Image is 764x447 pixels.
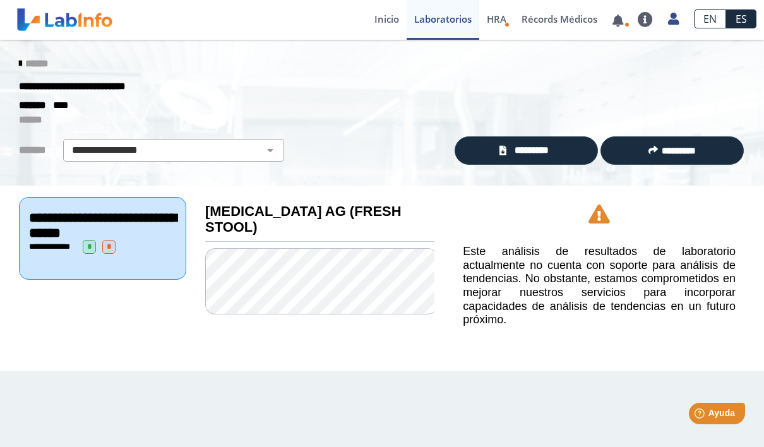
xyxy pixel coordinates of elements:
[487,13,506,25] span: HRA
[694,9,726,28] a: EN
[726,9,756,28] a: ES
[205,203,402,235] b: [MEDICAL_DATA] AG (FRESH STOOL)
[463,245,736,327] h5: Este análisis de resultados de laboratorio actualmente no cuenta con soporte para análisis de ten...
[652,398,750,433] iframe: Help widget launcher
